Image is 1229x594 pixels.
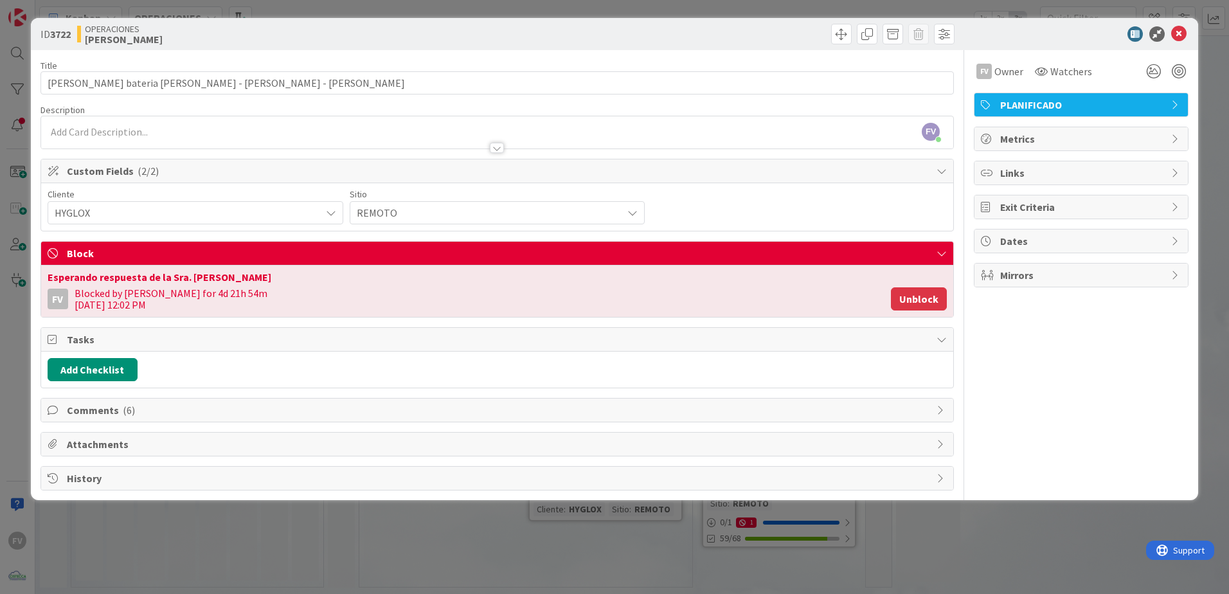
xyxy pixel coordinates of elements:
[922,123,940,141] span: FV
[48,190,343,199] div: Cliente
[27,2,58,17] span: Support
[67,163,930,179] span: Custom Fields
[891,287,947,310] button: Unblock
[1000,165,1165,181] span: Links
[976,64,992,79] div: FV
[75,287,884,310] div: Blocked by [PERSON_NAME] for 4d 21h 54m [DATE] 12:02 PM
[85,24,163,34] span: OPERACIONES
[67,246,930,261] span: Block
[138,165,159,177] span: ( 2/2 )
[1000,199,1165,215] span: Exit Criteria
[48,289,68,309] div: FV
[48,358,138,381] button: Add Checklist
[1000,131,1165,147] span: Metrics
[50,28,71,40] b: 3722
[55,204,314,222] span: HYGLOX
[40,104,85,116] span: Description
[350,190,645,199] div: Sitio
[1050,64,1092,79] span: Watchers
[357,204,616,222] span: REMOTO
[85,34,163,44] b: [PERSON_NAME]
[123,404,135,417] span: ( 6 )
[1000,97,1165,113] span: PLANIFICADO
[994,64,1023,79] span: Owner
[40,26,71,42] span: ID
[40,71,954,94] input: type card name here...
[40,60,57,71] label: Title
[67,332,930,347] span: Tasks
[1000,233,1165,249] span: Dates
[67,402,930,418] span: Comments
[48,272,947,282] div: Esperando respuesta de la Sra. [PERSON_NAME]
[67,437,930,452] span: Attachments
[1000,267,1165,283] span: Mirrors
[67,471,930,486] span: History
